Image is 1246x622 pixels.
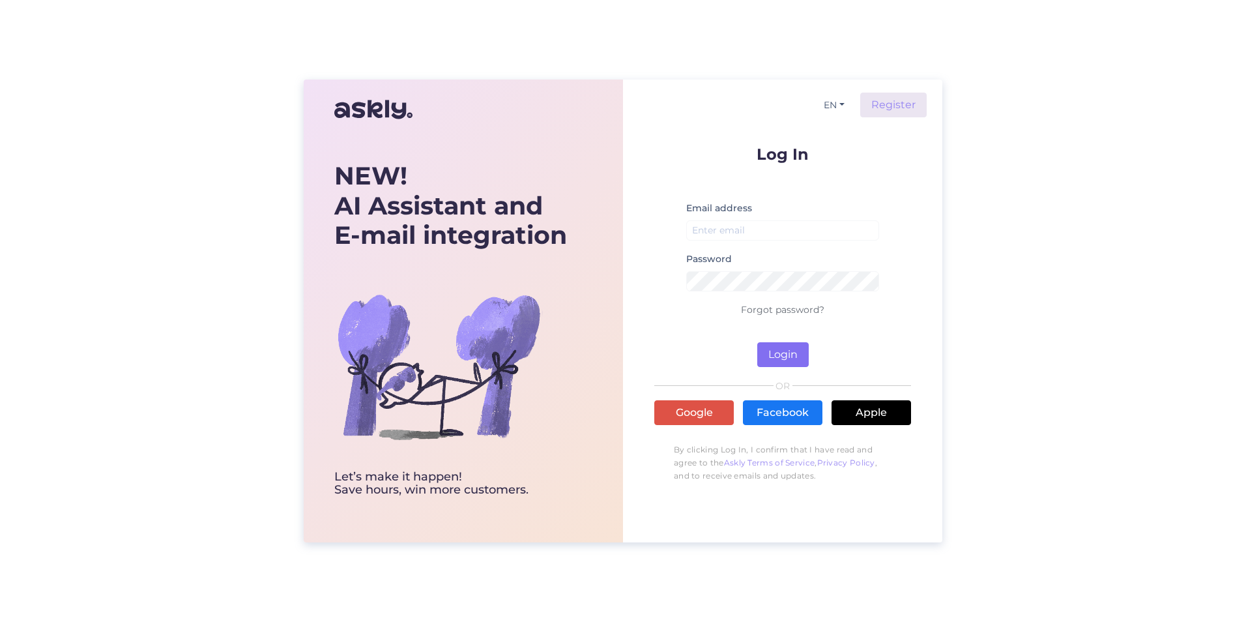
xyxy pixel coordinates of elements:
[832,400,911,425] a: Apple
[654,146,911,162] p: Log In
[724,458,815,467] a: Askly Terms of Service
[686,252,732,266] label: Password
[334,262,543,471] img: bg-askly
[686,201,752,215] label: Email address
[860,93,927,117] a: Register
[686,220,879,241] input: Enter email
[654,437,911,489] p: By clicking Log In, I confirm that I have read and agree to the , , and to receive emails and upd...
[757,342,809,367] button: Login
[817,458,875,467] a: Privacy Policy
[819,96,850,115] button: EN
[334,471,567,497] div: Let’s make it happen! Save hours, win more customers.
[334,94,413,125] img: Askly
[743,400,822,425] a: Facebook
[654,400,734,425] a: Google
[334,160,407,191] b: NEW!
[741,304,824,316] a: Forgot password?
[774,381,792,391] span: OR
[334,161,567,250] div: AI Assistant and E-mail integration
